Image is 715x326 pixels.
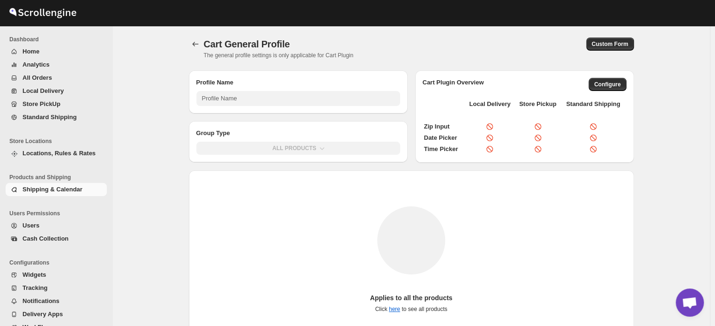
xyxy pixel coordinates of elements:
span: Cash Collection [22,235,68,242]
span: Locations, Rules & Rates [22,150,96,157]
button: Delivery Apps [6,308,107,321]
span: Local Delivery [469,99,510,109]
span: Local Delivery [22,87,64,94]
h2: Group Type [196,129,400,138]
button: Cash Collection [6,232,107,245]
span: Store Locations [9,137,108,145]
div: Open chat [676,288,704,317]
p: The general profile settings is only applicable for Cart Plugin [204,52,464,59]
a: here [389,306,400,312]
span: Products and Shipping [9,174,108,181]
span: Store Pickup [519,99,556,109]
span: Configure [594,81,621,88]
button: Back [189,38,202,51]
span: Dashboard [9,36,108,43]
button: All Orders [6,71,107,84]
span: Users Permissions [9,210,108,217]
button: Home [6,45,107,58]
span: Shipping & Calendar [22,186,82,193]
span: Standard Shipping [566,99,620,109]
span: Custom Form [592,40,628,48]
button: Custom Form [586,38,634,51]
button: Analytics [6,58,107,71]
span: All Orders [22,74,52,81]
h2: Profile Name [196,78,400,87]
button: Locations, Rules & Rates [6,147,107,160]
b: Date Picker [424,134,457,141]
span: Analytics [22,61,50,68]
b: Cart Plugin Overview [423,79,484,86]
span: Standard Shipping [22,114,77,121]
span: Click to see all products [375,306,447,312]
span: Tracking [22,284,47,291]
b: Zip Input [424,123,450,130]
span: Widgets [22,271,46,278]
span: Store PickUp [22,100,60,107]
span: Configurations [9,259,108,266]
p: Applies to all the products [370,293,453,303]
span: Delivery Apps [22,311,63,318]
button: Widgets [6,268,107,281]
b: Time Picker [424,145,458,152]
button: Shipping & Calendar [6,183,107,196]
span: Notifications [22,297,60,304]
span: Cart General Profile [204,39,290,49]
button: Users [6,219,107,232]
button: Configure [588,78,626,91]
button: Notifications [6,295,107,308]
input: Profile Name [196,91,400,106]
button: Tracking [6,281,107,295]
span: Home [22,48,39,55]
span: Users [22,222,39,229]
